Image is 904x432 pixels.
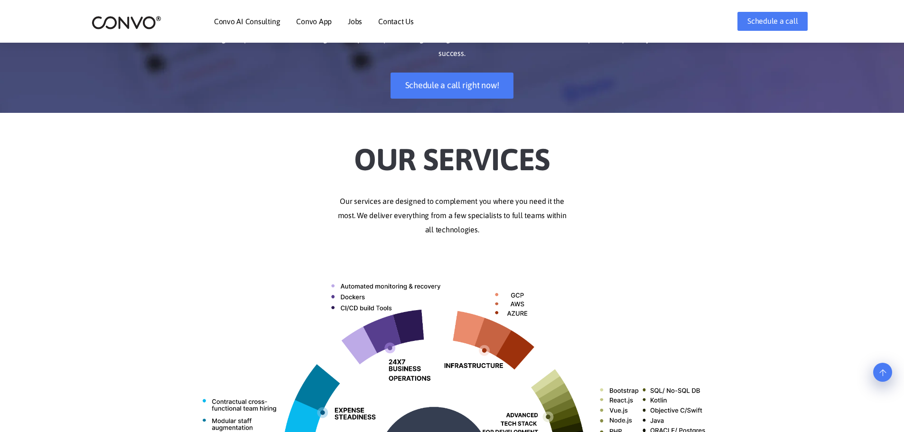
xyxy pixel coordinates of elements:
[92,15,161,30] img: logo_2.png
[189,194,716,237] p: Our services are designed to complement you where you need it the most. We deliver everything fro...
[378,18,414,25] a: Contact Us
[737,12,808,31] a: Schedule a call
[391,73,514,99] a: Schedule a call right now!
[214,18,280,25] a: Convo AI Consulting
[189,127,716,180] h2: Our Services
[348,18,362,25] a: Jobs
[296,18,332,25] a: Convo App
